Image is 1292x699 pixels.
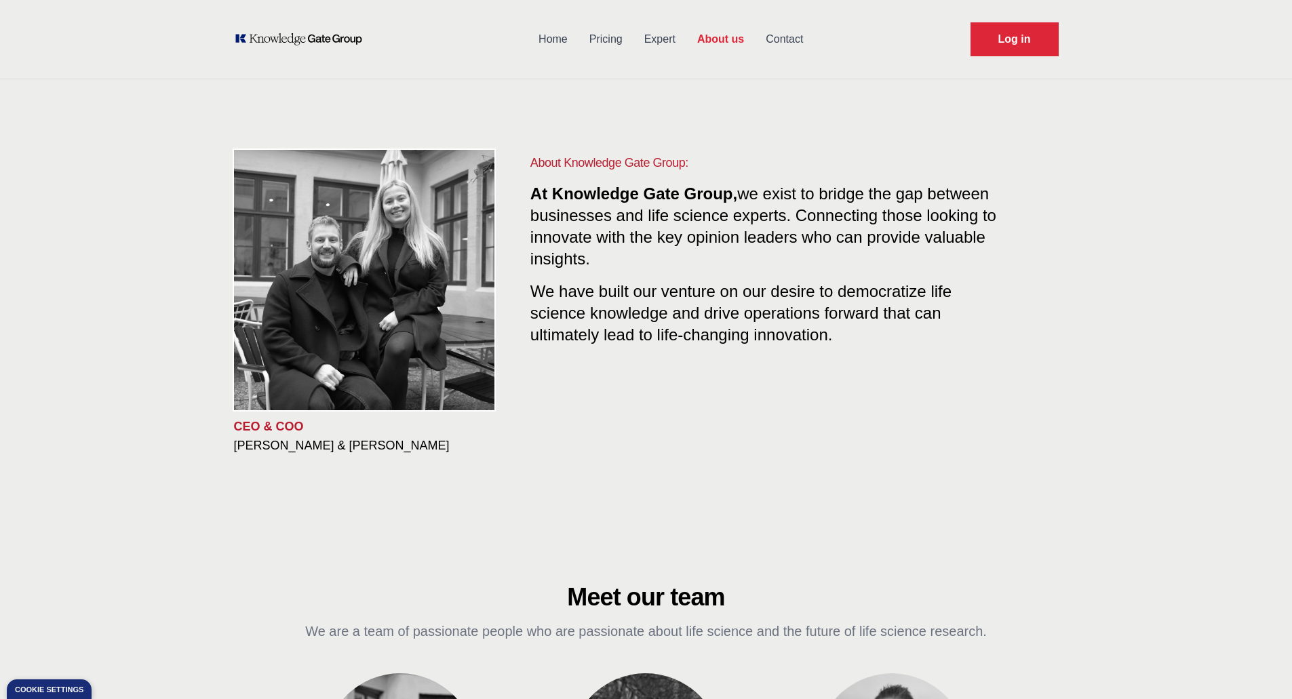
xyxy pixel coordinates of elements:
[530,184,996,268] span: we exist to bridge the gap between businesses and life science experts. Connecting those looking ...
[299,622,994,641] p: We are a team of passionate people who are passionate about life science and the future of life s...
[234,33,372,46] a: KOL Knowledge Platform: Talk to Key External Experts (KEE)
[234,418,509,435] p: CEO & COO
[686,22,755,57] a: About us
[530,184,737,203] span: At Knowledge Gate Group,
[15,686,83,694] div: Cookie settings
[971,22,1059,56] a: Request Demo
[299,584,994,611] h2: Meet our team
[530,277,952,344] span: We have built our venture on our desire to democratize life science knowledge and drive operation...
[579,22,633,57] a: Pricing
[1224,634,1292,699] iframe: Chat Widget
[234,437,509,454] h3: [PERSON_NAME] & [PERSON_NAME]
[528,22,579,57] a: Home
[633,22,686,57] a: Expert
[234,150,494,410] img: KOL management, KEE, Therapy area experts
[530,153,1004,172] h1: About Knowledge Gate Group:
[755,22,814,57] a: Contact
